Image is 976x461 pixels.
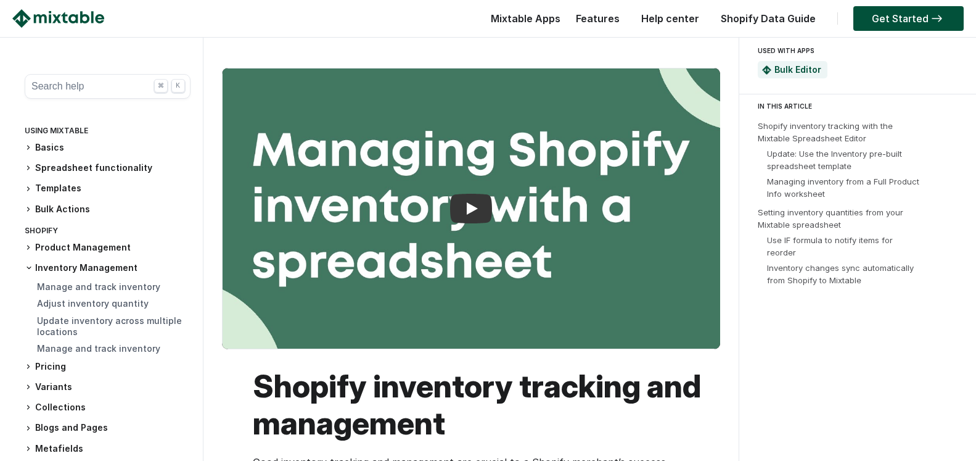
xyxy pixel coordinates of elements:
a: Adjust inventory quantity [37,298,149,309]
div: K [171,79,185,93]
h3: Variants [25,381,191,394]
a: Update: Use the Inventory pre-built spreadsheet template [767,149,902,171]
img: arrow-right.svg [929,15,945,22]
div: Mixtable Apps [485,9,560,34]
a: Features [570,12,626,25]
a: Inventory changes sync automatically from Shopify to Mixtable [767,263,914,285]
h3: Templates [25,182,191,195]
button: Search help ⌘ K [25,74,191,99]
h3: Metafields [25,442,191,455]
a: Update inventory across multiple locations [37,315,182,337]
a: Help center [635,12,705,25]
div: ⌘ [154,79,168,93]
div: Using Mixtable [25,123,191,141]
h3: Product Management [25,241,191,254]
a: Bulk Editor [774,64,821,75]
img: Mixtable Spreadsheet Bulk Editor App [762,65,771,75]
div: IN THIS ARTICLE [758,101,965,112]
h3: Bulk Actions [25,203,191,216]
div: USED WITH APPS [758,43,953,58]
a: Shopify inventory tracking with the Mixtable Spreadsheet Editor [758,121,893,143]
h1: Shopify inventory tracking and management [253,368,702,442]
a: Setting inventory quantities from your Mixtable spreadsheet [758,207,903,230]
a: Use IF formula to notify items for reorder [767,235,893,257]
a: Manage and track inventory [37,343,160,354]
h3: Collections [25,401,191,414]
h3: Basics [25,141,191,154]
a: Get Started [853,6,964,31]
div: Shopify [25,223,191,241]
a: Managing inventory from a Full Product Info worksheet [767,177,919,199]
h3: Spreadsheet functionality [25,162,191,175]
h3: Pricing [25,360,191,373]
h3: Blogs and Pages [25,422,191,434]
h3: Inventory Management [25,262,191,274]
a: Manage and track inventory [37,281,160,292]
a: Shopify Data Guide [715,12,822,25]
img: Mixtable logo [12,9,104,28]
